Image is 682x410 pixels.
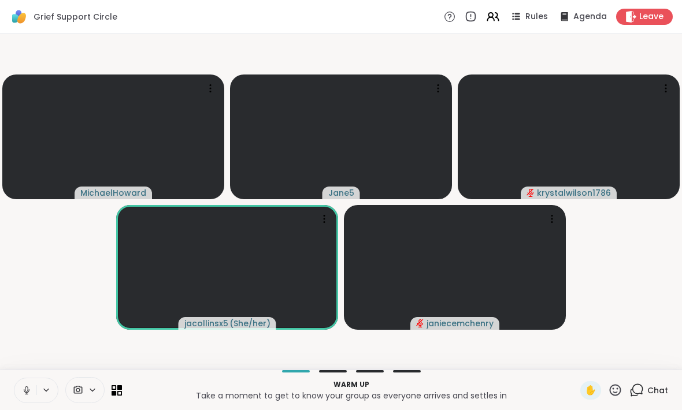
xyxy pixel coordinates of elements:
[527,189,535,197] span: audio-muted
[573,11,607,23] span: Agenda
[328,187,354,199] span: Jane5
[585,383,596,397] span: ✋
[427,318,494,329] span: janiecemchenry
[639,11,664,23] span: Leave
[129,390,573,401] p: Take a moment to get to know your group as everyone arrives and settles in
[129,379,573,390] p: Warm up
[525,11,548,23] span: Rules
[80,187,146,199] span: MichaelHoward
[647,385,668,396] span: Chat
[9,7,29,27] img: ShareWell Logomark
[184,318,228,329] span: jacollinsx5
[229,318,270,329] span: ( She/her )
[34,11,117,23] span: Grief Support Circle
[537,187,611,199] span: krystalwilson1786
[416,319,424,327] span: audio-muted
